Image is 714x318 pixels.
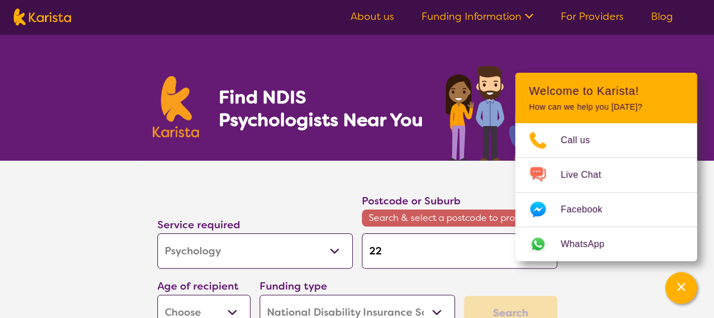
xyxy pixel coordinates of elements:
p: How can we help you [DATE]? [529,102,683,112]
a: Funding Information [421,10,533,23]
span: Search & select a postcode to proceed [362,210,557,227]
a: Web link opens in a new tab. [515,227,697,261]
img: psychology [441,61,562,161]
label: Funding type [260,279,327,293]
h2: Welcome to Karista! [529,84,683,98]
span: Live Chat [561,166,615,183]
span: Facebook [561,201,616,218]
a: About us [350,10,394,23]
label: Postcode or Suburb [362,194,461,208]
button: Channel Menu [665,272,697,304]
input: Type [362,233,557,269]
label: Service required [157,218,240,232]
div: Channel Menu [515,73,697,261]
a: Blog [651,10,673,23]
span: Call us [561,132,604,149]
img: Karista logo [14,9,71,26]
span: WhatsApp [561,236,618,253]
h1: Find NDIS Psychologists Near You [218,86,428,131]
img: Karista logo [153,76,199,137]
ul: Choose channel [515,123,697,261]
a: For Providers [561,10,624,23]
label: Age of recipient [157,279,239,293]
